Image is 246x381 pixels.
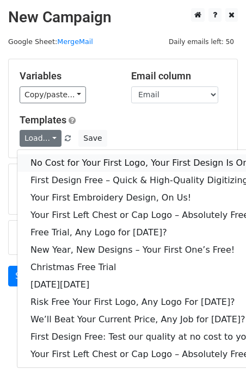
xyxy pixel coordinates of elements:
[20,86,86,103] a: Copy/paste...
[8,38,93,46] small: Google Sheet:
[8,8,238,27] h2: New Campaign
[165,36,238,48] span: Daily emails left: 50
[20,70,115,82] h5: Variables
[20,130,61,147] a: Load...
[131,70,226,82] h5: Email column
[57,38,93,46] a: MergeMail
[165,38,238,46] a: Daily emails left: 50
[78,130,107,147] button: Save
[20,114,66,126] a: Templates
[192,329,246,381] iframe: Chat Widget
[8,266,44,286] a: Send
